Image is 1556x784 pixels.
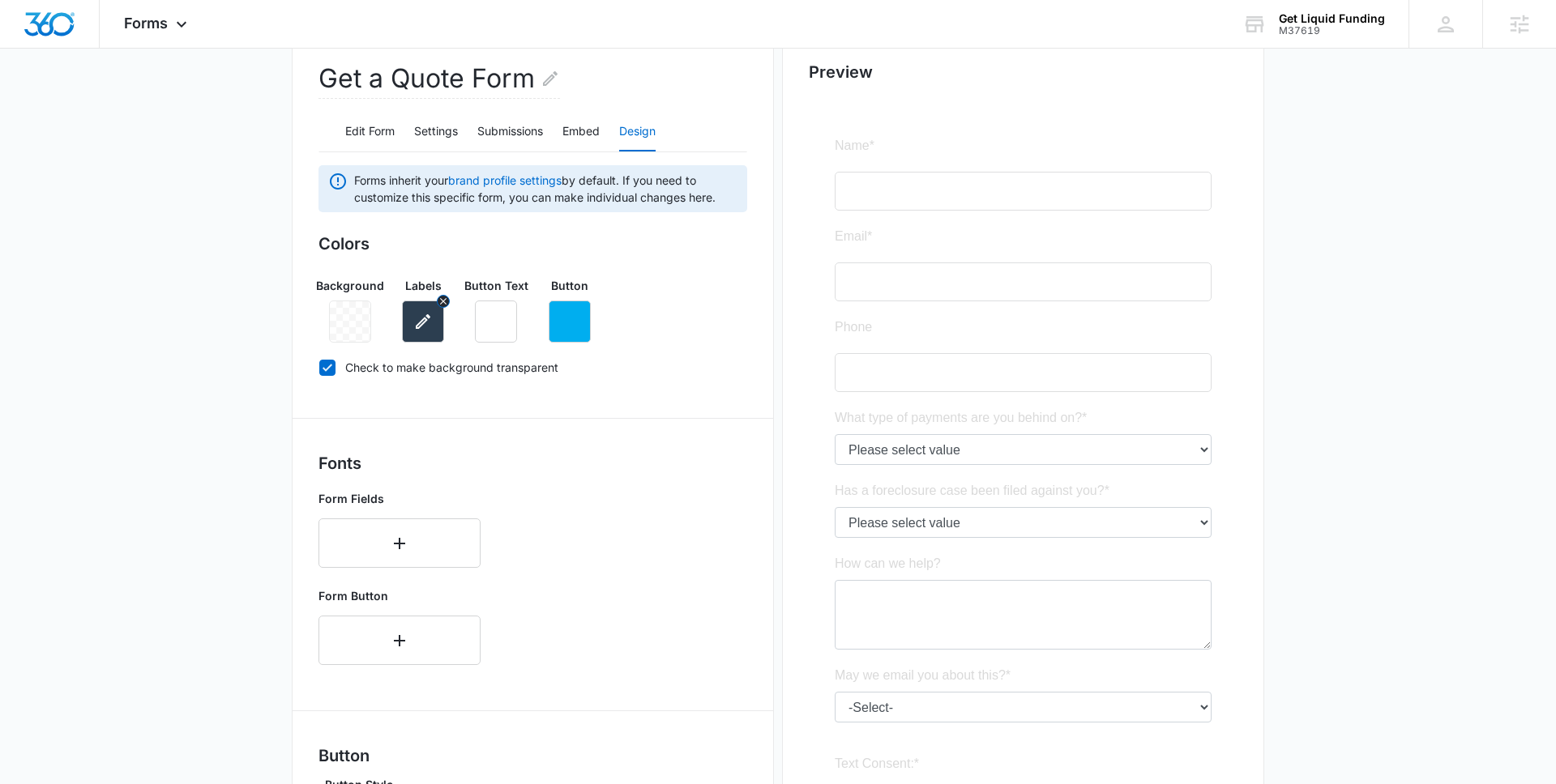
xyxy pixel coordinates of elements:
[354,172,737,206] span: Forms inherit your by default. If you need to customize this specific form, you can make individu...
[1279,25,1385,36] div: account id
[318,451,747,475] h3: Fonts
[318,744,747,768] h3: Button
[11,694,51,708] span: Submit
[414,113,458,151] button: Settings
[405,277,442,294] p: Labels
[318,232,747,256] h3: Colors
[16,644,292,663] label: Check this box to approve text communications.
[1279,12,1385,25] div: account name
[448,173,562,187] a: brand profile settings
[619,113,656,151] button: Design
[318,490,481,507] p: Form Fields
[477,113,543,151] button: Submissions
[345,113,395,151] button: Edit Form
[318,59,560,99] h2: Get a Quote Form
[541,59,560,98] button: Edit Form Name
[562,113,600,151] button: Embed
[124,15,168,32] span: Forms
[551,277,588,294] p: Button
[809,60,1238,84] h2: Preview
[318,587,481,604] p: Form Button
[464,277,528,294] p: Button Text
[316,277,384,294] p: Background
[318,359,747,376] label: Check to make background transparent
